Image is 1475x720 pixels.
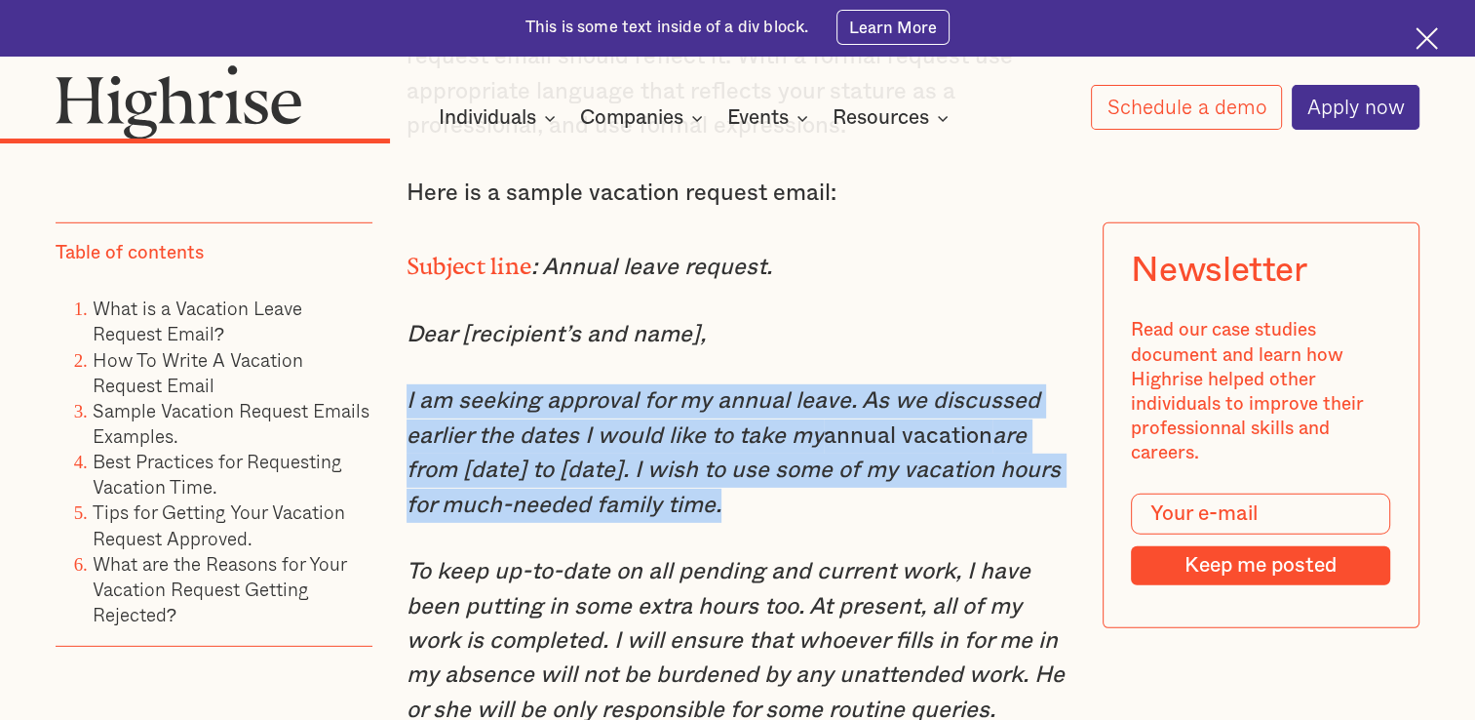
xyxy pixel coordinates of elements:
div: Table of contents [56,241,204,265]
div: Companies [580,106,709,130]
div: Resources [833,106,929,130]
input: Your e-mail [1132,493,1391,535]
em: I am seeking approval for my annual leave. As we discussed earlier the dates I would like to take my [407,389,1040,447]
a: Apply now [1292,85,1420,130]
div: Companies [580,106,683,130]
div: Read our case studies document and learn how Highrise helped other individuals to improve their p... [1132,318,1391,465]
p: Here is a sample vacation request email: [407,177,1069,211]
strong: Subject line [407,253,532,267]
a: Sample Vacation Request Emails Examples. [93,395,369,449]
a: How To Write A Vacation Request Email [93,344,303,398]
a: Tips for Getting Your Vacation Request Approved. [93,498,345,551]
div: Events [727,106,814,130]
a: Best Practices for Requesting Vacation Time. [93,447,342,500]
em: are from [date] to [date]. I wish to use some of my vacation hours for much-needed family time. [407,424,1061,517]
em: : Annual leave request. [531,256,772,279]
form: Modal Form [1132,493,1391,584]
a: Learn More [836,10,951,45]
a: What are the Reasons for Your Vacation Request Getting Rejected? [93,548,346,627]
em: Dear [recipient’s and name], [407,323,706,346]
div: Resources [833,106,954,130]
p: annual vacation [407,384,1069,523]
div: Newsletter [1132,250,1307,290]
div: Individuals [439,106,536,130]
a: What is a Vacation Leave Request Email? [93,294,302,347]
div: Events [727,106,789,130]
div: Individuals [439,106,562,130]
a: Schedule a demo [1091,85,1282,130]
img: Cross icon [1416,27,1438,50]
img: Highrise logo [56,64,302,139]
input: Keep me posted [1132,545,1391,584]
div: This is some text inside of a div block. [525,17,809,39]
